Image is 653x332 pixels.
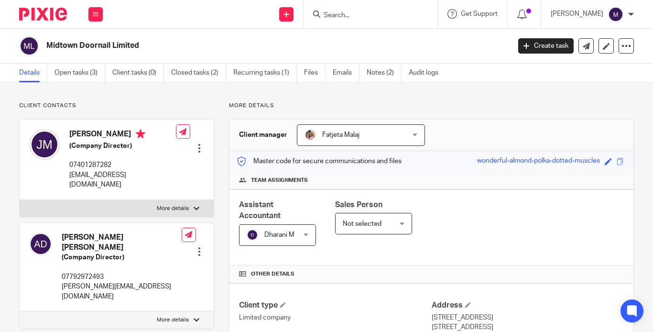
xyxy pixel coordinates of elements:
div: wonderful-almond-polka-dotted-muscles [477,156,600,167]
span: Team assignments [251,177,308,184]
i: Primary [136,129,145,139]
p: Master code for secure communications and files [237,156,402,166]
p: More details [229,102,634,110]
span: Other details [251,270,294,278]
h4: Address [432,300,624,310]
p: [PERSON_NAME] [551,9,603,19]
h3: Client manager [239,130,287,140]
img: svg%3E [29,129,60,160]
p: 07792972493 [62,272,182,282]
img: Pixie [19,8,67,21]
h4: [PERSON_NAME] [69,129,176,141]
a: Open tasks (3) [54,64,105,82]
input: Search [323,11,409,20]
a: Create task [518,38,574,54]
a: Details [19,64,47,82]
h4: Client type [239,300,431,310]
p: Limited company [239,313,431,322]
p: [PERSON_NAME][EMAIL_ADDRESS][DOMAIN_NAME] [62,282,182,301]
span: Not selected [343,221,381,227]
a: Emails [333,64,359,82]
span: Dharani M [264,232,294,238]
img: svg%3E [29,232,52,255]
img: svg%3E [247,229,258,241]
a: Recurring tasks (1) [233,64,297,82]
a: Audit logs [409,64,446,82]
span: Get Support [461,11,498,17]
a: Files [304,64,326,82]
p: 07401287282 [69,160,176,170]
img: MicrosoftTeams-image%20(5).png [305,129,316,141]
h2: Midtown Doornail Limited [46,41,413,51]
h5: (Company Director) [69,141,176,151]
a: Client tasks (0) [112,64,164,82]
p: [EMAIL_ADDRESS][DOMAIN_NAME] [69,170,176,190]
img: svg%3E [608,7,623,22]
span: Fatjeta Malaj [322,132,359,138]
p: More details [157,205,189,212]
p: [STREET_ADDRESS] [432,322,624,332]
h5: (Company Director) [62,253,182,262]
h4: [PERSON_NAME] [PERSON_NAME] [62,232,182,253]
a: Notes (2) [367,64,402,82]
span: Sales Person [335,201,382,209]
p: [STREET_ADDRESS] [432,313,624,322]
a: Closed tasks (2) [171,64,226,82]
p: Client contacts [19,102,214,110]
p: More details [157,316,189,324]
span: Assistant Accountant [239,201,281,220]
img: svg%3E [19,36,39,56]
